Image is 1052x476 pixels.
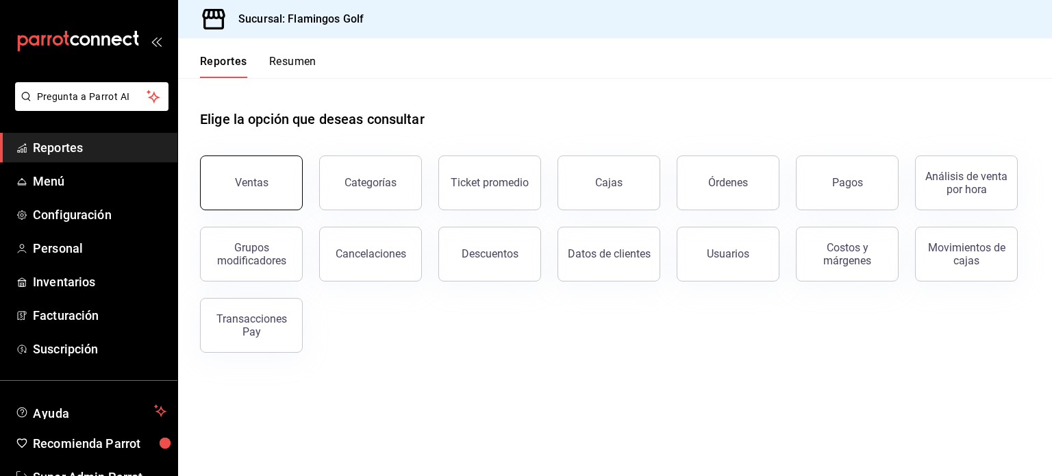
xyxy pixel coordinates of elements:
[10,99,168,114] a: Pregunta a Parrot AI
[37,90,147,104] span: Pregunta a Parrot AI
[558,227,660,281] button: Datos de clientes
[269,55,316,78] button: Resumen
[915,155,1018,210] button: Análisis de venta por hora
[336,247,406,260] div: Cancelaciones
[438,155,541,210] button: Ticket promedio
[200,155,303,210] button: Ventas
[319,227,422,281] button: Cancelaciones
[796,155,899,210] button: Pagos
[438,227,541,281] button: Descuentos
[796,227,899,281] button: Costos y márgenes
[832,176,863,189] div: Pagos
[33,273,166,291] span: Inventarios
[33,306,166,325] span: Facturación
[200,55,247,78] button: Reportes
[200,55,316,78] div: navigation tabs
[924,241,1009,267] div: Movimientos de cajas
[33,403,149,419] span: Ayuda
[677,155,779,210] button: Órdenes
[451,176,529,189] div: Ticket promedio
[200,109,425,129] h1: Elige la opción que deseas consultar
[33,239,166,258] span: Personal
[227,11,364,27] h3: Sucursal: Flamingos Golf
[33,434,166,453] span: Recomienda Parrot
[462,247,518,260] div: Descuentos
[200,298,303,353] button: Transacciones Pay
[209,241,294,267] div: Grupos modificadores
[707,247,749,260] div: Usuarios
[209,312,294,338] div: Transacciones Pay
[595,175,623,191] div: Cajas
[558,155,660,210] a: Cajas
[151,36,162,47] button: open_drawer_menu
[200,227,303,281] button: Grupos modificadores
[319,155,422,210] button: Categorías
[568,247,651,260] div: Datos de clientes
[708,176,748,189] div: Órdenes
[33,340,166,358] span: Suscripción
[33,138,166,157] span: Reportes
[33,205,166,224] span: Configuración
[805,241,890,267] div: Costos y márgenes
[33,172,166,190] span: Menú
[15,82,168,111] button: Pregunta a Parrot AI
[235,176,268,189] div: Ventas
[677,227,779,281] button: Usuarios
[915,227,1018,281] button: Movimientos de cajas
[924,170,1009,196] div: Análisis de venta por hora
[345,176,397,189] div: Categorías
